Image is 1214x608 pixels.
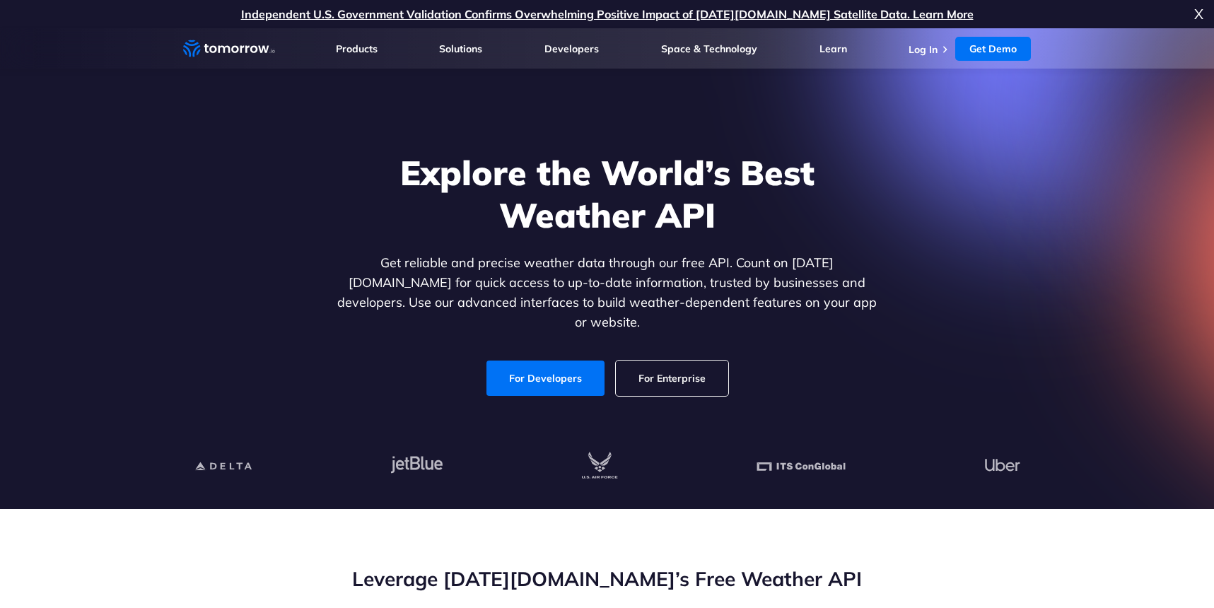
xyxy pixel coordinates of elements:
[334,151,880,236] h1: Explore the World’s Best Weather API
[819,42,847,55] a: Learn
[955,37,1031,61] a: Get Demo
[616,361,728,396] a: For Enterprise
[183,38,275,59] a: Home link
[486,361,605,396] a: For Developers
[544,42,599,55] a: Developers
[909,43,938,56] a: Log In
[183,566,1032,592] h2: Leverage [DATE][DOMAIN_NAME]’s Free Weather API
[661,42,757,55] a: Space & Technology
[334,253,880,332] p: Get reliable and precise weather data through our free API. Count on [DATE][DOMAIN_NAME] for quic...
[439,42,482,55] a: Solutions
[336,42,378,55] a: Products
[241,7,974,21] a: Independent U.S. Government Validation Confirms Overwhelming Positive Impact of [DATE][DOMAIN_NAM...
